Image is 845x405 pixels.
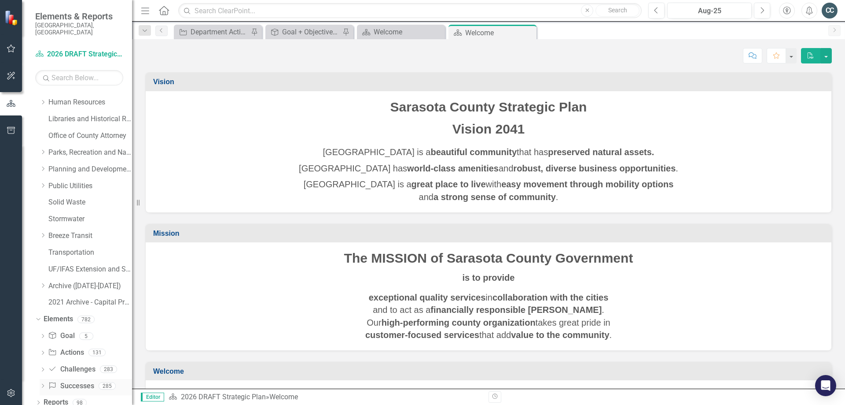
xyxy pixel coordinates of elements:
[501,179,673,189] strong: easy movement through mobility options
[430,147,517,157] strong: beautiful community
[48,181,132,191] a: Public Utilities
[344,251,633,265] span: The MISSION of Sarasota County Government
[407,163,499,173] strong: world-class amenities
[178,3,642,19] input: Search ClearPoint...
[268,26,340,37] a: Goal + Objectives Report
[304,179,674,202] span: [GEOGRAPHIC_DATA] is a with and .
[48,131,132,141] a: Office of County Attorney
[153,78,827,86] h3: Vision
[48,348,84,358] a: Actions
[374,26,443,37] div: Welcome
[88,349,106,357] div: 131
[154,387,823,398] p: To access actions:
[48,164,132,175] a: Planning and Development Services
[48,214,132,224] a: Stormwater
[35,49,123,59] a: 2026 DRAFT Strategic Plan
[452,122,525,136] span: Vision 2041
[359,26,443,37] a: Welcome
[323,147,654,157] span: [GEOGRAPHIC_DATA] is a that has
[815,375,836,396] div: Open Intercom Messenger
[79,332,93,340] div: 5
[369,293,486,302] strong: exceptional quality services
[181,393,266,401] a: 2026 DRAFT Strategic Plan
[430,305,602,315] strong: financially responsible [PERSON_NAME]
[35,22,123,36] small: [GEOGRAPHIC_DATA], [GEOGRAPHIC_DATA]
[548,147,654,157] strong: preserved natural assets.
[153,368,827,375] h3: Welcome
[465,27,534,38] div: Welcome
[670,6,749,16] div: Aug-25
[282,26,340,37] div: Goal + Objectives Report
[492,293,608,302] strong: collaboration with the cities
[463,273,515,282] strong: is to provide
[205,388,270,395] a: [URL][DOMAIN_NAME]
[77,316,95,323] div: 782
[390,100,587,114] span: Sarasota County Strategic Plan
[513,163,676,173] strong: robust, diverse business opportunities
[48,331,74,341] a: Goal
[191,26,249,37] div: Department Actions Report
[382,318,536,327] strong: high-performing county organization
[169,392,482,402] div: »
[48,297,132,308] a: 2021 Archive - Capital Projects
[99,382,116,390] div: 285
[434,192,556,202] strong: a strong sense of community
[365,330,479,340] strong: customer-focused services
[153,230,827,238] h3: Mission
[48,248,132,258] a: Transportation
[35,70,123,85] input: Search Below...
[176,26,249,37] a: Department Actions Report
[44,314,73,324] a: Elements
[667,3,752,19] button: Aug-25
[48,364,95,375] a: Challenges
[608,7,627,14] span: Search
[299,163,678,173] span: [GEOGRAPHIC_DATA] has and .
[48,197,132,208] a: Solid Waste
[411,179,486,189] strong: great place to live
[4,9,20,26] img: ClearPoint Strategy
[48,97,132,108] a: Human Resources
[511,330,609,340] strong: value to the community
[48,264,132,275] a: UF/IFAS Extension and Sustainability
[822,3,838,19] button: CC
[48,148,132,158] a: Parks, Recreation and Natural Resources
[48,231,132,241] a: Breeze Transit
[48,381,94,391] a: Successes
[269,393,298,401] div: Welcome
[141,393,164,401] span: Editor
[48,114,132,124] a: Libraries and Historical Resources
[48,281,132,291] a: Archive ([DATE]-[DATE])
[35,11,123,22] span: Elements & Reports
[595,4,639,17] button: Search
[100,366,117,373] div: 283
[365,293,612,340] span: in and to act as a . Our takes great pride in that add .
